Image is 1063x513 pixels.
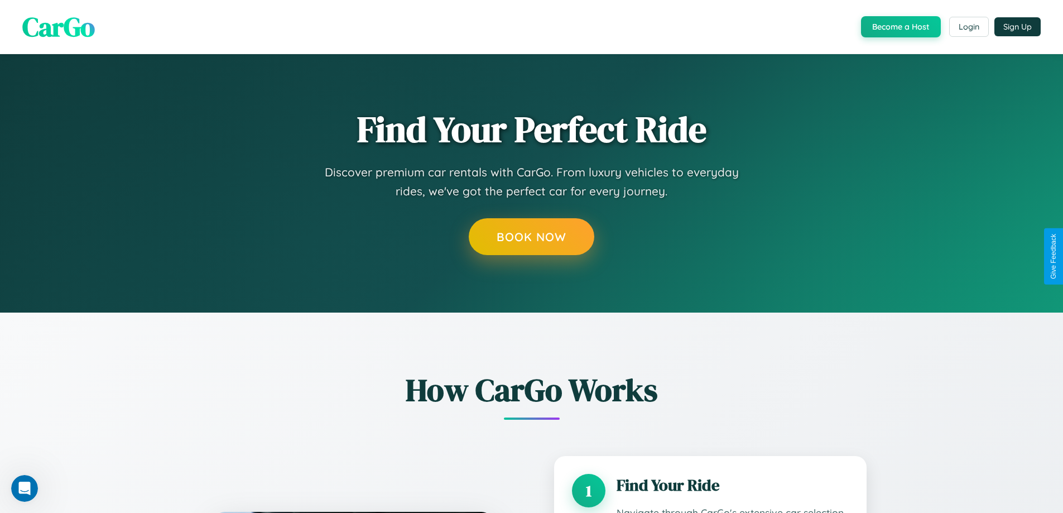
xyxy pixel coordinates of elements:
[949,17,989,37] button: Login
[994,17,1041,36] button: Sign Up
[469,218,594,255] button: Book Now
[197,368,867,411] h2: How CarGo Works
[1050,234,1057,279] div: Give Feedback
[617,474,849,496] h3: Find Your Ride
[309,163,755,200] p: Discover premium car rentals with CarGo. From luxury vehicles to everyday rides, we've got the pe...
[22,8,95,45] span: CarGo
[357,110,706,149] h1: Find Your Perfect Ride
[861,16,941,37] button: Become a Host
[11,475,38,502] iframe: Intercom live chat
[572,474,605,507] div: 1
